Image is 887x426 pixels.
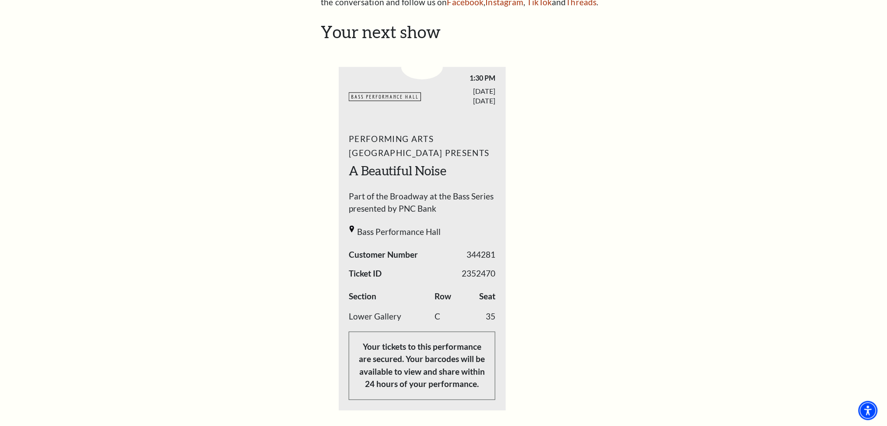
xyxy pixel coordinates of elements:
[422,73,496,82] span: 1:30 PM
[349,267,382,280] span: Ticket ID
[469,307,496,328] td: 35
[357,226,441,238] span: Bass Performance Hall
[462,267,495,280] span: 2352470
[435,290,452,303] label: Row
[422,86,496,105] span: [DATE] [DATE]
[466,248,495,261] span: 344281
[321,22,708,42] h2: Your next show
[349,190,495,220] span: Part of the Broadway at the Bass Series presented by PNC Bank
[349,248,418,261] span: Customer Number
[349,290,376,303] label: Section
[435,307,469,328] td: C
[479,290,495,303] label: Seat
[339,46,506,410] li: 1 / 1
[349,332,495,400] p: Your tickets to this performance are secured. Your barcodes will be available to view and share w...
[349,162,495,180] h2: A Beautiful Noise
[349,307,435,328] td: Lower Gallery
[349,132,495,160] span: Performing Arts [GEOGRAPHIC_DATA] Presents
[859,401,878,420] div: Accessibility Menu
